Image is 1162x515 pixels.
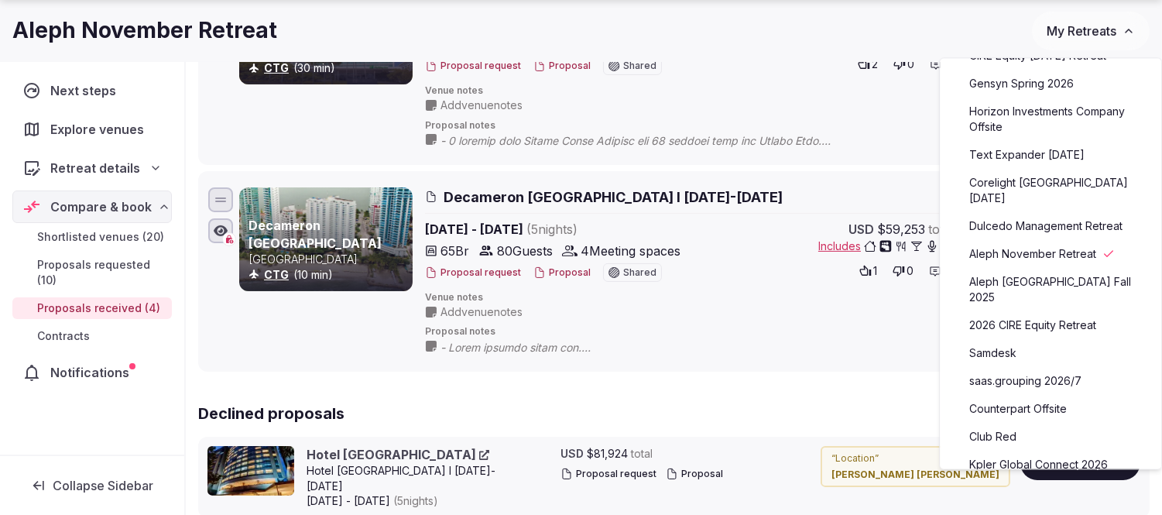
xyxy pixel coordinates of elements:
span: My Retreats [1047,23,1116,39]
span: Proposal notes [425,325,1140,338]
span: Next steps [50,81,122,100]
span: - 0 loremip dolo Sitame Conse Adipisc eli 68 seddoei temp inc Utlabo Etdo. - Magna aliquae a mini... [440,133,1119,149]
a: Aleph November Retreat [955,242,1146,266]
p: “ Location ” [831,452,999,465]
span: Add venue notes [440,304,523,320]
a: Notifications [12,356,172,389]
button: 0 [888,260,918,282]
button: Proposal request [425,266,521,280]
a: Explore venues [12,113,172,146]
a: Kpler Global Connect 2026 [955,452,1146,477]
span: Collapse Sidebar [53,478,153,493]
a: CTG [264,268,289,281]
button: 0 [889,53,919,75]
span: Venue notes [425,291,1140,304]
span: Retreat details [50,159,140,177]
a: Proposals received (4) [12,297,172,319]
span: [DATE] - [DATE] [425,220,698,239]
a: CTG [264,61,289,74]
button: CTG [264,267,289,283]
cite: [PERSON_NAME] [PERSON_NAME] [831,469,999,482]
p: [GEOGRAPHIC_DATA] [249,252,410,267]
span: - Lorem ipsumdo sitam con. - Adipi elits-do eius 18.99tem - Incid utlab-etd magn 34.80ali. - Enim... [440,340,1119,355]
span: Shared [623,61,656,70]
span: ( 5 night s ) [526,221,578,237]
span: 0 [907,57,914,72]
a: 2026 CIRE Equity Retreat [955,313,1146,338]
a: CIRE Equity [DATE] Retreat [955,43,1146,68]
span: USD [560,446,584,462]
button: Proposal request [560,468,656,481]
span: 1 [873,263,877,279]
span: 0 [907,263,913,279]
h2: Declined proposals [198,403,1150,424]
button: Proposal [533,60,591,73]
span: 80 Guests [497,242,553,260]
a: Shortlisted venues (20) [12,226,172,248]
span: $59,253 [877,220,925,239]
a: Hotel [GEOGRAPHIC_DATA] [307,446,489,463]
button: Collapse Sidebar [12,469,172,503]
span: [DATE] - [DATE] [307,493,530,509]
span: Shortlisted venues (20) [37,229,164,245]
button: 1 [855,260,882,282]
button: Includes [818,239,954,254]
button: Proposal [666,468,723,481]
span: Explore venues [50,120,150,139]
a: Proposals requested (10) [12,254,172,291]
span: Venue notes [425,84,1140,98]
span: Decameron [GEOGRAPHIC_DATA] I [DATE]-[DATE] [444,187,783,207]
button: CTG [264,60,289,76]
button: Proposal [533,266,591,280]
span: Compare & book [50,197,152,216]
span: 65 Br [440,242,469,260]
a: Gensyn Spring 2026 [955,71,1146,96]
h1: Aleph November Retreat [12,15,277,46]
a: Aleph [GEOGRAPHIC_DATA] Fall 2025 [955,270,1146,310]
span: Shared [623,268,656,277]
div: (10 min) [249,267,410,283]
span: Add venue notes [440,98,523,113]
a: Corelight [GEOGRAPHIC_DATA] [DATE] [955,170,1146,211]
a: Samdesk [955,341,1146,366]
span: Proposals requested (10) [37,257,166,288]
button: Proposal request [425,60,521,73]
span: Contracts [37,328,90,344]
a: Contracts [12,325,172,347]
span: ( 5 night s ) [393,494,438,507]
a: Text Expander [DATE] [955,142,1146,167]
a: Counterpart Offsite [955,397,1146,421]
a: Horizon Investments Company Offsite [955,99,1146,139]
div: Hotel [GEOGRAPHIC_DATA] I [DATE]-[DATE] [307,463,530,493]
span: Proposal notes [425,119,1140,132]
span: total [928,220,954,239]
button: 2 [853,53,883,75]
span: 2 [872,57,878,72]
span: Notifications [50,363,135,382]
span: USD [848,220,874,239]
a: Dulcedo Management Retreat [955,214,1146,239]
img: Hotel Estelar Milla de Oro cover photo [207,446,294,496]
span: Proposals received (4) [37,300,160,316]
span: total [631,446,653,462]
button: My Retreats [1032,12,1150,50]
span: $81,924 [587,446,628,462]
a: Next steps [12,74,172,107]
span: 4 Meeting spaces [581,242,680,260]
a: saas.grouping 2026/7 [955,369,1146,393]
a: Decameron [GEOGRAPHIC_DATA] [249,218,382,250]
div: (30 min) [249,60,410,76]
a: Club Red [955,424,1146,449]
